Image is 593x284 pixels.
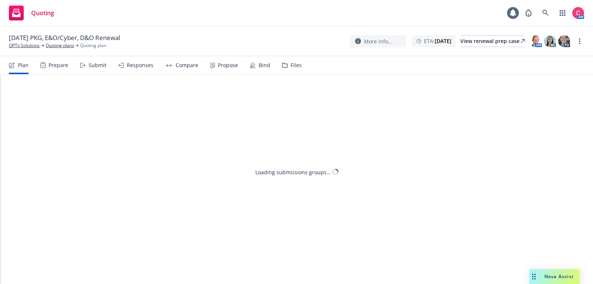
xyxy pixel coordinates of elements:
img: photo [544,35,556,47]
strong: [DATE] [435,37,451,44]
button: Nova Assist [529,269,580,284]
div: Bind [259,62,270,68]
div: Files [291,62,302,68]
span: More info... [364,37,392,45]
span: Quoting [31,10,54,16]
img: photo [572,7,584,19]
a: more [575,37,584,46]
a: OPTii Solutions [9,42,40,49]
div: Compare [176,62,198,68]
a: View renewal prep case [460,35,525,47]
img: photo [530,35,542,47]
button: More info... [349,35,406,47]
div: View renewal prep case [460,36,525,47]
div: Submit [89,62,106,68]
span: Quoting plan [80,42,106,49]
span: ETA : [424,37,451,45]
span: [DATE] PKG, E&O/Cyber, D&O Renewal [9,33,120,42]
span: Nova Assist [544,273,574,280]
div: Plan [18,62,29,68]
div: Drag to move [529,269,539,284]
div: Prepare [49,62,68,68]
a: Quoting [6,3,57,23]
img: photo [558,35,570,47]
a: Report a Bug [521,6,536,20]
div: Loading submissions groups... [255,168,331,176]
a: Quoting plans [46,42,74,49]
div: Propose [218,62,238,68]
a: Switch app [555,6,570,20]
a: Search [538,6,553,20]
div: Responses [127,62,153,68]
